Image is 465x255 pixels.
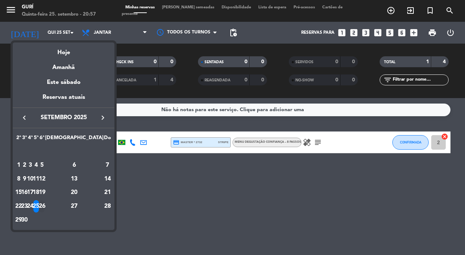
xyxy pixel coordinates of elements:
div: 24 [28,200,33,212]
td: 20 de setembro de 2025 [45,186,104,199]
td: 25 de setembro de 2025 [33,199,39,213]
th: Segunda-feira [16,134,21,145]
div: 26 [39,200,45,212]
div: 5 [39,159,45,171]
td: 23 de setembro de 2025 [21,199,27,213]
div: Este sábado [13,72,114,93]
div: 25 [33,200,39,212]
td: 13 de setembro de 2025 [45,172,104,186]
td: 1 de setembro de 2025 [16,158,21,172]
div: 21 [104,186,111,199]
div: 19 [39,186,45,199]
div: 15 [16,186,21,199]
div: 6 [48,159,101,171]
div: 17 [28,186,33,199]
td: 12 de setembro de 2025 [39,172,45,186]
td: 30 de setembro de 2025 [21,213,27,227]
div: 10 [28,173,33,185]
th: Quinta-feira [33,134,39,145]
div: Hoje [13,42,114,57]
div: 12 [39,173,45,185]
td: 27 de setembro de 2025 [45,199,104,213]
div: 28 [104,200,111,212]
i: keyboard_arrow_left [20,113,29,122]
td: 8 de setembro de 2025 [16,172,21,186]
div: 8 [16,173,21,185]
div: 22 [16,200,21,212]
td: 24 de setembro de 2025 [27,199,33,213]
th: Domingo [104,134,112,145]
td: 18 de setembro de 2025 [33,186,39,199]
td: 11 de setembro de 2025 [33,172,39,186]
div: 27 [48,200,101,212]
td: 22 de setembro de 2025 [16,199,21,213]
td: 28 de setembro de 2025 [104,199,112,213]
th: Quarta-feira [27,134,33,145]
div: 16 [22,186,27,199]
td: 10 de setembro de 2025 [27,172,33,186]
button: keyboard_arrow_left [18,113,31,122]
div: Amanhã [13,57,114,72]
td: 5 de setembro de 2025 [39,158,45,172]
button: keyboard_arrow_right [96,113,109,122]
td: 29 de setembro de 2025 [16,213,21,227]
td: 2 de setembro de 2025 [21,158,27,172]
td: 9 de setembro de 2025 [21,172,27,186]
td: SET [16,145,112,158]
div: Reservas atuais [13,93,114,108]
span: setembro 2025 [31,113,96,122]
td: 26 de setembro de 2025 [39,199,45,213]
div: 18 [33,186,39,199]
div: 1 [16,159,21,171]
div: 7 [104,159,111,171]
td: 21 de setembro de 2025 [104,186,112,199]
div: 2 [22,159,27,171]
td: 3 de setembro de 2025 [27,158,33,172]
div: 9 [22,173,27,185]
td: 15 de setembro de 2025 [16,186,21,199]
td: 17 de setembro de 2025 [27,186,33,199]
td: 14 de setembro de 2025 [104,172,112,186]
td: 4 de setembro de 2025 [33,158,39,172]
td: 7 de setembro de 2025 [104,158,112,172]
th: Sexta-feira [39,134,45,145]
div: 3 [28,159,33,171]
td: 6 de setembro de 2025 [45,158,104,172]
td: 19 de setembro de 2025 [39,186,45,199]
div: 29 [16,214,21,226]
div: 14 [104,173,111,185]
th: Terça-feira [21,134,27,145]
th: Sábado [45,134,104,145]
div: 11 [33,173,39,185]
div: 13 [48,173,101,185]
div: 30 [22,214,27,226]
div: 20 [48,186,101,199]
td: 16 de setembro de 2025 [21,186,27,199]
div: 4 [33,159,39,171]
div: 23 [22,200,27,212]
i: keyboard_arrow_right [98,113,107,122]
